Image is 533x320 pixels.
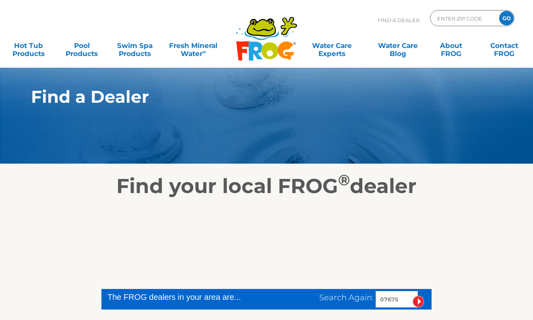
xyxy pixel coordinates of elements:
[19,174,514,198] h2: Find your local FROG dealer
[8,37,50,54] a: Hot TubProducts
[202,49,206,55] sup: ∞
[298,37,366,54] a: Water CareExperts
[31,87,465,106] h1: Find a Dealer
[338,171,350,189] sup: ®
[377,37,419,54] a: Water CareBlog
[430,37,472,54] a: AboutFROG
[114,37,156,54] a: Swim SpaProducts
[319,293,374,302] span: Search Again:
[499,11,514,25] input: GO
[107,291,270,303] div: The FROG dealers in your area are...
[436,12,491,24] input: Zip Code Form
[483,37,525,54] a: ContactFROG
[167,37,219,54] a: Fresh MineralWater∞
[378,10,419,30] p: Find A Dealer
[61,37,103,54] a: PoolProducts
[413,296,424,308] input: Submit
